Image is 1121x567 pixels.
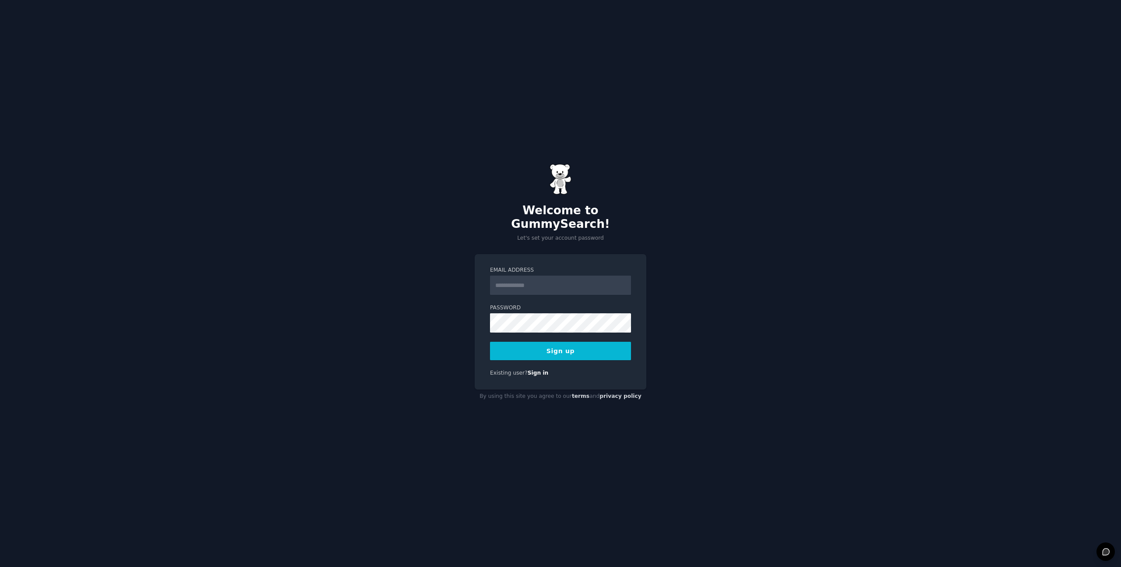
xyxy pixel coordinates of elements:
[475,204,646,231] h2: Welcome to GummySearch!
[572,393,589,399] a: terms
[475,234,646,242] p: Let's set your account password
[490,342,631,360] button: Sign up
[599,393,642,399] a: privacy policy
[490,266,631,274] label: Email Address
[490,370,528,376] span: Existing user?
[475,390,646,404] div: By using this site you agree to our and
[490,304,631,312] label: Password
[550,164,571,195] img: Gummy Bear
[528,370,549,376] a: Sign in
